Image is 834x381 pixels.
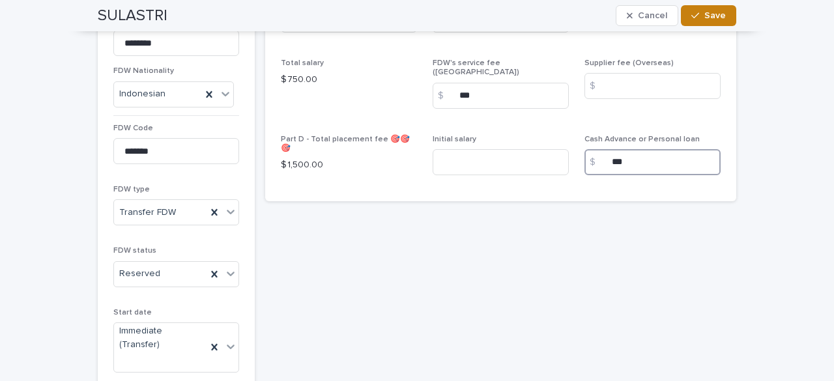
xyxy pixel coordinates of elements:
span: Total salary [281,59,324,67]
span: Start date [113,309,152,317]
span: Transfer FDW [119,206,176,219]
h2: SULASTRI [98,7,167,25]
span: Part D - Total placement fee 🎯🎯🎯 [281,135,410,152]
p: $ 1,500.00 [281,158,417,172]
span: Supplier fee (Overseas) [584,59,674,67]
span: Save [704,11,726,20]
div: $ [584,149,611,175]
span: Indonesian [119,89,165,100]
span: FDW's service fee ([GEOGRAPHIC_DATA]) [433,59,519,76]
span: FDW status [113,247,156,255]
span: Cash Advance or Personal loan [584,135,700,143]
span: Initial salary [433,135,476,143]
span: Cancel [638,11,667,20]
span: FDW Code [113,124,153,132]
button: Save [681,5,736,26]
div: $ [433,83,459,109]
button: Cancel [616,5,678,26]
span: Reserved [119,267,160,281]
p: $ 750.00 [281,73,417,87]
div: $ [584,73,611,99]
span: FDW type [113,186,150,193]
span: Immediate (Transfer) [119,324,201,352]
span: FDW Nationality [113,67,174,75]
